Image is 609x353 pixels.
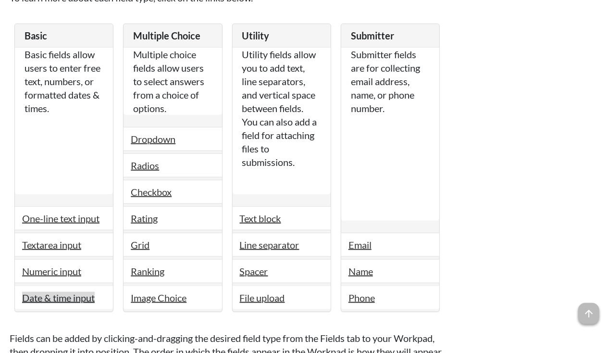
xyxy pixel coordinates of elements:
[240,239,299,251] a: Line separator
[348,265,373,277] a: Name
[22,213,99,224] a: One-line text input
[131,133,175,145] a: Dropdown
[348,239,372,251] a: Email
[578,303,599,324] span: arrow_upward
[131,160,159,171] a: Radios
[240,292,285,303] a: File upload
[131,186,172,198] a: Checkbox
[131,213,158,224] a: Rating
[242,30,270,41] span: Utility
[351,30,394,41] span: Submitter
[131,265,164,277] a: Ranking
[233,48,331,194] div: Utility fields allow you to add text, line separators, and vertical space between fields. You can...
[22,265,81,277] a: Numeric input
[124,48,222,115] div: Multiple choice fields allow users to select answers from a choice of options.
[133,30,200,41] span: Multiple Choice
[240,265,268,277] a: Spacer
[578,304,599,315] a: arrow_upward
[348,292,375,303] a: Phone
[22,239,81,251] a: Textarea input
[240,213,281,224] a: Text block
[22,292,95,303] a: Date & time input
[25,30,47,41] span: Basic
[131,239,149,251] a: Grid
[15,48,113,194] div: Basic fields allow users to enter free text, numbers, or formatted dates & times.
[131,292,186,303] a: Image Choice
[341,48,439,221] div: Submitter fields are for collecting email address, name, or phone number.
